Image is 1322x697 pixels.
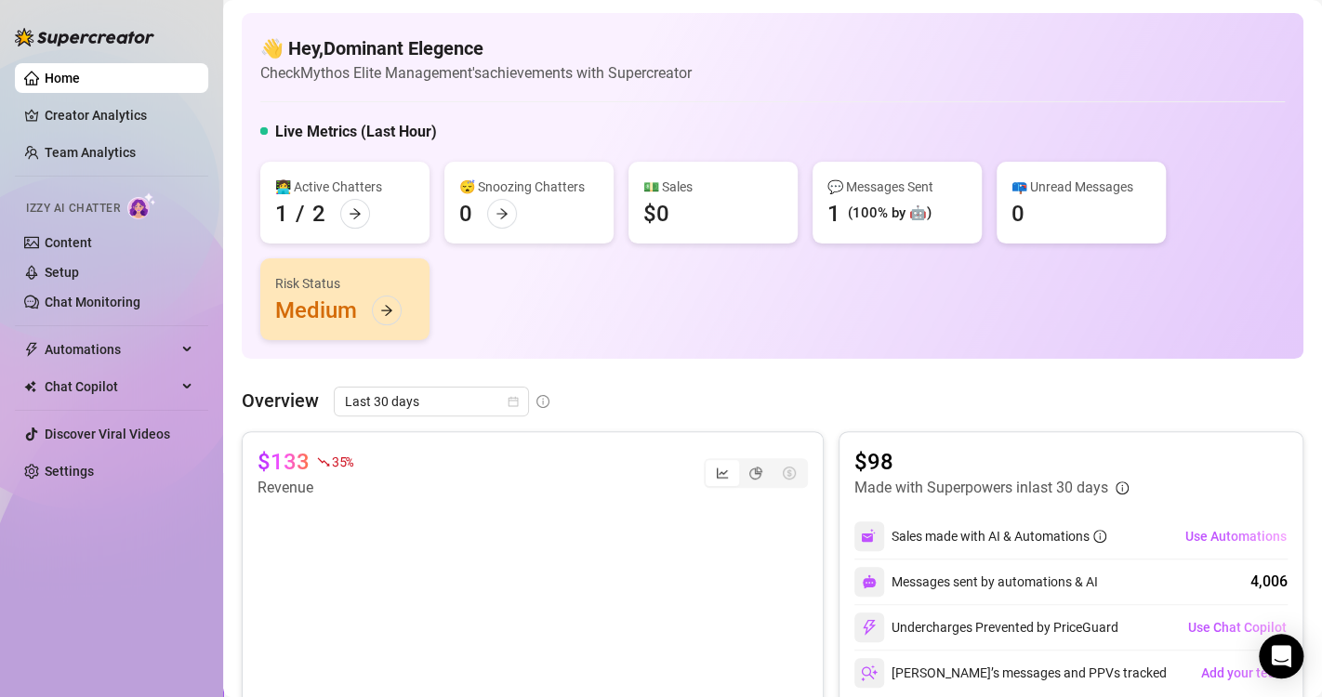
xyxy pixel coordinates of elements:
span: pie-chart [749,467,762,480]
div: 💬 Messages Sent [827,177,967,197]
article: Overview [242,387,319,414]
img: svg%3e [861,619,878,636]
span: Automations [45,335,177,364]
span: Izzy AI Chatter [26,200,120,217]
span: calendar [508,396,519,407]
span: dollar-circle [783,467,796,480]
article: Made with Superpowers in last 30 days [854,477,1108,499]
div: 1 [275,199,288,229]
div: 0 [459,199,472,229]
div: segmented control [704,458,808,488]
button: Use Automations [1184,521,1288,551]
img: svg%3e [861,664,878,681]
span: arrow-right [349,207,362,220]
span: line-chart [716,467,729,480]
div: 1 [827,199,840,229]
button: Use Chat Copilot [1187,612,1288,642]
img: Chat Copilot [24,380,36,393]
button: Add your team [1200,658,1288,688]
span: thunderbolt [24,342,39,357]
span: info-circle [1093,530,1106,543]
div: Open Intercom Messenger [1259,634,1303,678]
a: Creator Analytics [45,100,193,130]
img: AI Chatter [127,192,156,219]
div: 💵 Sales [643,177,783,197]
h5: Live Metrics (Last Hour) [275,121,437,143]
span: Use Automations [1185,529,1287,544]
a: Setup [45,265,79,280]
div: Sales made with AI & Automations [892,526,1106,546]
img: logo-BBDzfeDw.svg [15,28,154,46]
span: Last 30 days [345,388,518,415]
span: Add your team [1201,665,1287,680]
div: $0 [643,199,669,229]
span: info-circle [1116,481,1129,494]
span: Use Chat Copilot [1188,620,1287,635]
img: svg%3e [861,528,878,545]
article: Revenue [258,477,353,499]
article: $98 [854,447,1129,477]
a: Content [45,235,92,250]
span: arrow-right [496,207,509,220]
span: 35 % [332,453,353,470]
h4: 👋 Hey, Dominant Elegence [260,35,692,61]
div: 👩‍💻 Active Chatters [275,177,415,197]
div: Risk Status [275,273,415,294]
article: Check Mythos Elite Management's achievements with Supercreator [260,61,692,85]
div: Undercharges Prevented by PriceGuard [854,612,1118,642]
img: svg%3e [862,574,877,589]
a: Home [45,71,80,85]
span: fall [317,455,330,468]
div: 2 [312,199,325,229]
div: [PERSON_NAME]’s messages and PPVs tracked [854,658,1167,688]
div: 😴 Snoozing Chatters [459,177,599,197]
div: 0 [1011,199,1025,229]
div: Messages sent by automations & AI [854,567,1098,597]
a: Discover Viral Videos [45,427,170,441]
a: Settings [45,464,94,479]
span: Chat Copilot [45,372,177,401]
div: (100% by 🤖) [848,203,932,225]
div: 📪 Unread Messages [1011,177,1151,197]
a: Chat Monitoring [45,295,140,309]
div: 4,006 [1250,571,1288,593]
span: info-circle [536,395,549,408]
span: arrow-right [380,304,393,317]
article: $133 [258,447,310,477]
a: Team Analytics [45,145,136,160]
